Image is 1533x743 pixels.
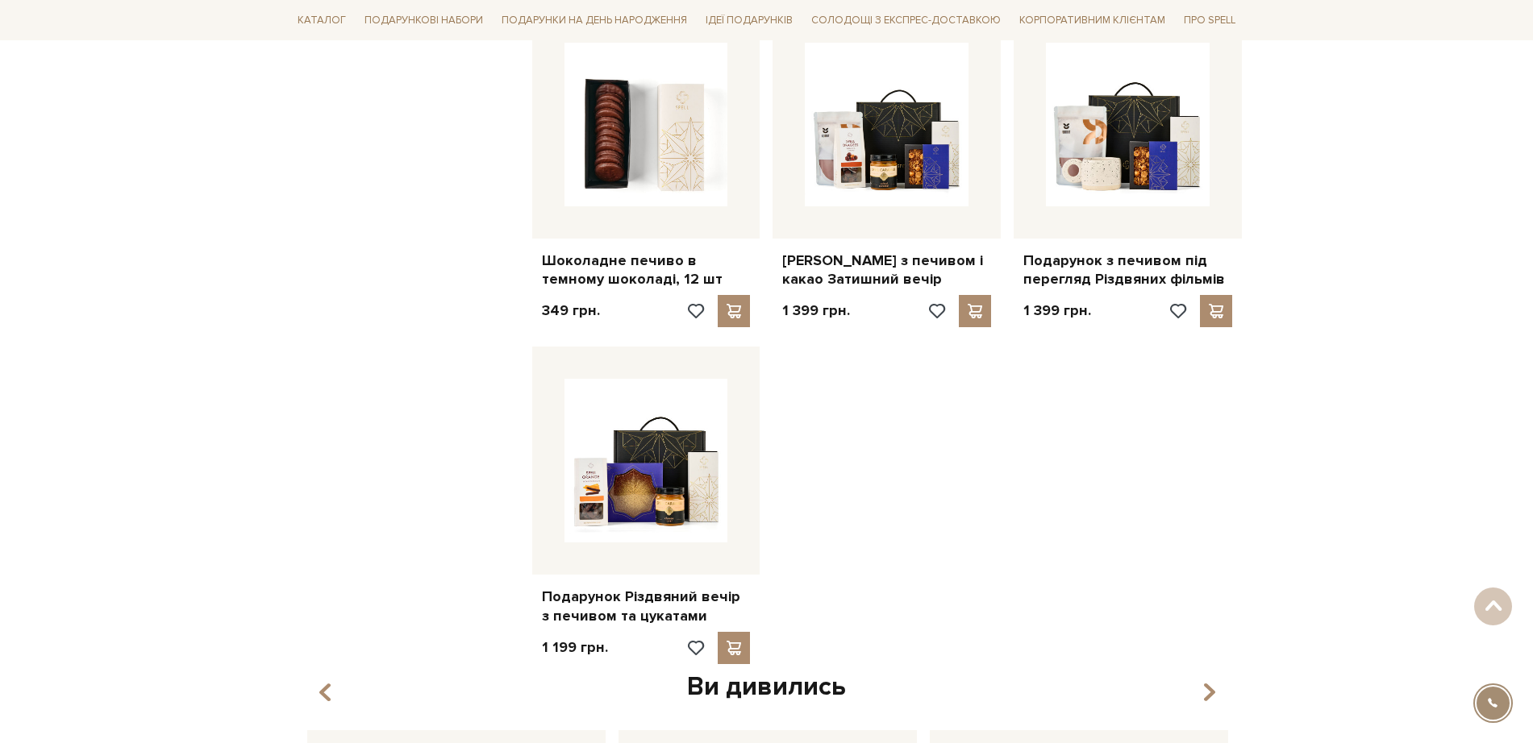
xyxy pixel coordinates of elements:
[542,251,751,289] a: Шоколадне печиво в темному шоколаді, 12 шт
[699,8,799,33] a: Ідеї подарунків
[1177,8,1242,33] a: Про Spell
[358,8,489,33] a: Подарункові набори
[542,638,608,657] p: 1 199 грн.
[301,670,1233,704] div: Ви дивились
[805,6,1007,34] a: Солодощі з експрес-доставкою
[542,587,751,625] a: Подарунок Різдвяний вечір з печивом та цукатами
[1023,301,1091,320] p: 1 399 грн.
[782,301,850,320] p: 1 399 грн.
[782,251,991,289] a: [PERSON_NAME] з печивом і какао Затишний вечір
[1013,8,1172,33] a: Корпоративним клієнтам
[1023,251,1232,289] a: Подарунок з печивом під перегляд Різдвяних фільмів
[542,301,600,320] p: 349 грн.
[495,8,694,33] a: Подарунки на День народження
[291,8,352,33] a: Каталог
